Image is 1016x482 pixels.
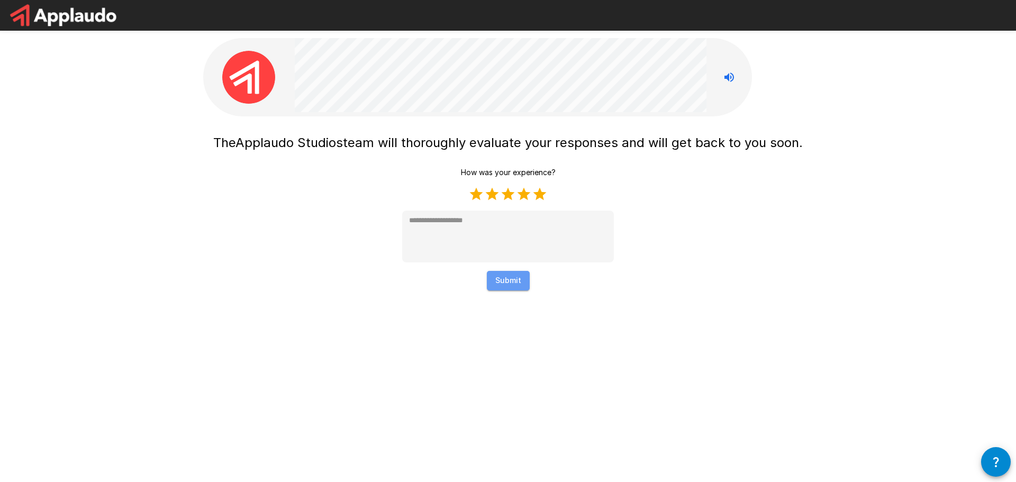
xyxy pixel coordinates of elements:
[213,135,235,150] span: The
[487,271,530,290] button: Submit
[235,135,343,150] span: Applaudo Studios
[343,135,803,150] span: team will thoroughly evaluate your responses and will get back to you soon.
[222,51,275,104] img: applaudo_avatar.png
[461,167,556,178] p: How was your experience?
[719,67,740,88] button: Stop reading questions aloud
